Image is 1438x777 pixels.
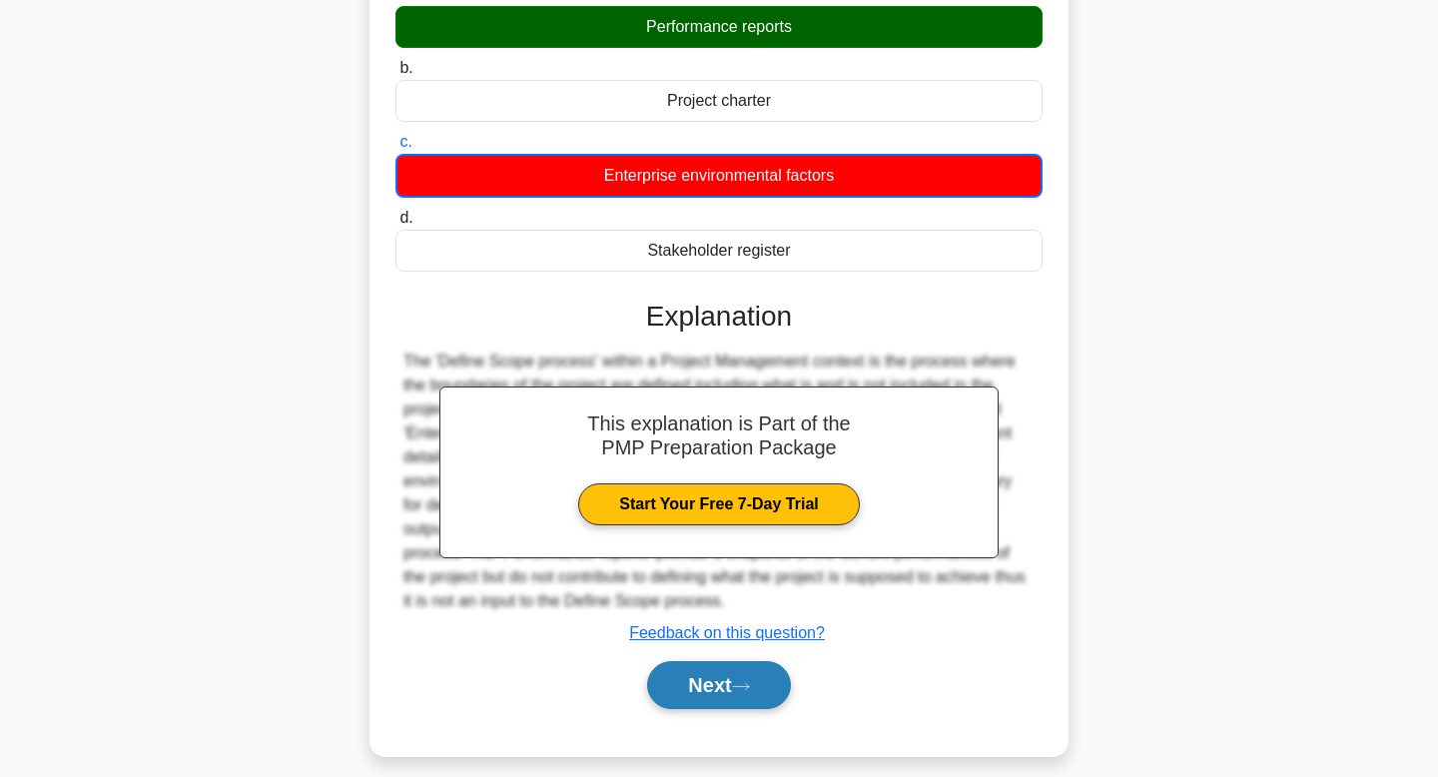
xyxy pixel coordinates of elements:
[395,6,1043,48] div: Performance reports
[399,209,412,226] span: d.
[403,350,1035,613] div: The 'Define Scope process' within a Project Management context is the process where the boundarie...
[399,59,412,76] span: b.
[647,661,790,709] button: Next
[629,624,825,641] a: Feedback on this question?
[578,483,859,525] a: Start Your Free 7-Day Trial
[395,230,1043,272] div: Stakeholder register
[399,133,411,150] span: c.
[407,300,1031,334] h3: Explanation
[395,154,1043,198] div: Enterprise environmental factors
[395,80,1043,122] div: Project charter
